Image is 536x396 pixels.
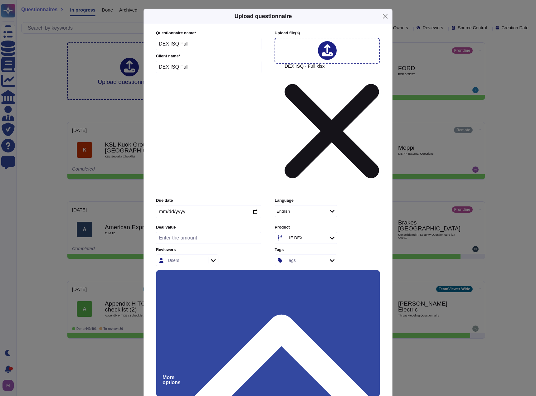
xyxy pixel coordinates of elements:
[277,209,290,213] div: English
[156,61,261,73] input: Enter company name of the client
[156,205,261,218] input: Due date
[275,199,380,203] label: Language
[285,64,379,194] span: DEX ISQ - Full.xlsx
[156,225,261,229] label: Deal value
[156,232,261,244] input: Enter the amount
[156,248,261,252] label: Reviewers
[275,248,380,252] label: Tags
[156,54,261,58] label: Client name
[156,38,261,50] input: Enter questionnaire name
[275,31,300,35] span: Upload file (s)
[168,258,179,263] div: Users
[288,236,303,240] div: 1E DEX
[156,31,261,35] label: Questionnaire name
[234,12,292,21] h5: Upload questionnaire
[156,199,261,203] label: Due date
[163,375,190,385] span: More options
[380,12,390,21] button: Close
[275,225,380,229] label: Product
[287,258,296,263] div: Tags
